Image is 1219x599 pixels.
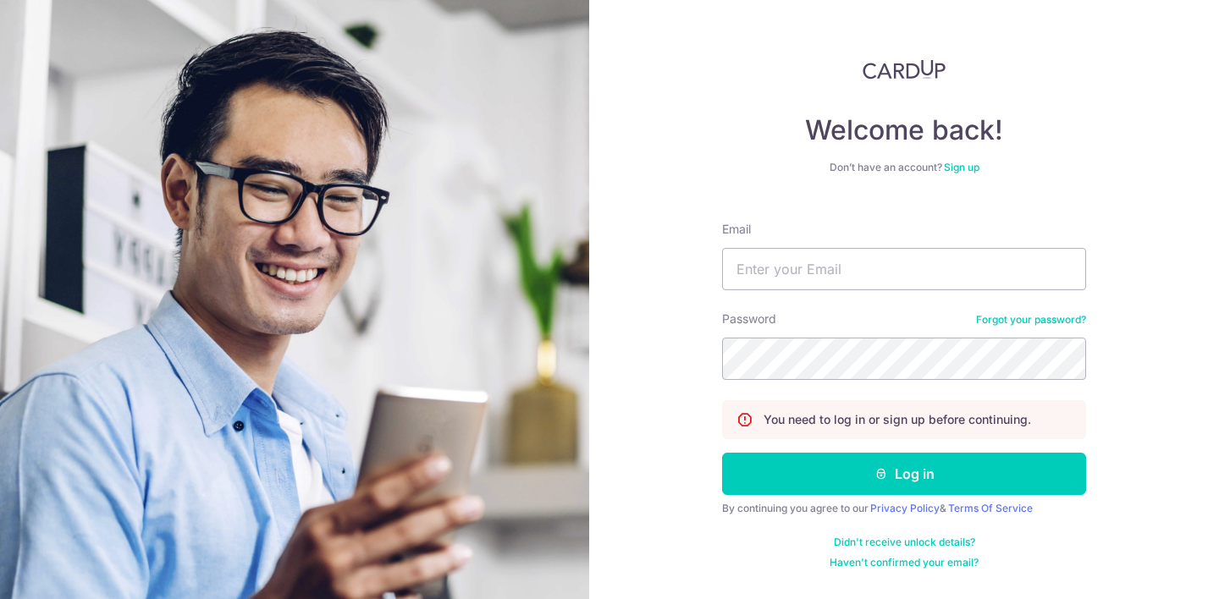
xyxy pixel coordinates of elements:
label: Email [722,221,751,238]
a: Privacy Policy [870,502,940,514]
a: Haven't confirmed your email? [830,556,979,569]
h4: Welcome back! [722,113,1086,147]
div: By continuing you agree to our & [722,502,1086,515]
div: Don’t have an account? [722,161,1086,174]
a: Sign up [944,161,979,173]
label: Password [722,310,776,327]
button: Log in [722,453,1086,495]
p: You need to log in or sign up before continuing. [764,411,1031,428]
img: CardUp Logo [863,59,946,80]
a: Terms Of Service [948,502,1033,514]
a: Didn't receive unlock details? [834,536,975,549]
input: Enter your Email [722,248,1086,290]
a: Forgot your password? [976,313,1086,327]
